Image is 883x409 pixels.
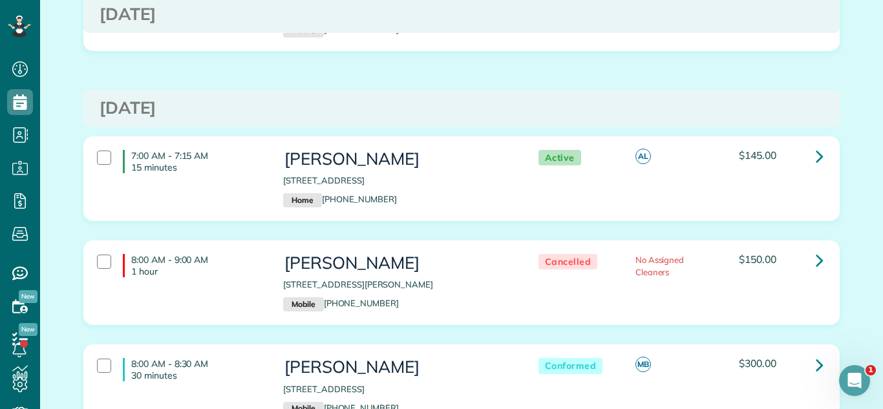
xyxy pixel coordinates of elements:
[635,255,685,277] span: No Assigned Cleaners
[283,278,512,291] p: [STREET_ADDRESS][PERSON_NAME]
[123,150,264,173] h4: 7:00 AM - 7:15 AM
[283,254,512,273] h3: [PERSON_NAME]
[19,290,37,303] span: New
[538,254,598,270] span: Cancelled
[123,254,264,277] h4: 8:00 AM - 9:00 AM
[283,193,321,207] small: Home
[739,149,776,162] span: $145.00
[283,174,512,187] p: [STREET_ADDRESS]
[538,358,603,374] span: Conformed
[100,5,824,24] h3: [DATE]
[19,323,37,336] span: New
[283,150,512,169] h3: [PERSON_NAME]
[739,357,776,370] span: $300.00
[538,150,581,166] span: Active
[100,99,824,118] h3: [DATE]
[131,266,264,277] p: 1 hour
[283,297,323,311] small: Mobile
[123,358,264,381] h4: 8:00 AM - 8:30 AM
[839,365,870,396] iframe: Intercom live chat
[283,194,397,204] a: Home[PHONE_NUMBER]
[635,149,651,164] span: AL
[283,383,512,395] p: [STREET_ADDRESS]
[866,365,876,375] span: 1
[131,370,264,381] p: 30 minutes
[635,357,651,372] span: MB
[283,298,399,308] a: Mobile[PHONE_NUMBER]
[131,162,264,173] p: 15 minutes
[739,253,776,266] span: $150.00
[283,24,399,34] a: Mobile[PHONE_NUMBER]
[283,358,512,377] h3: [PERSON_NAME]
